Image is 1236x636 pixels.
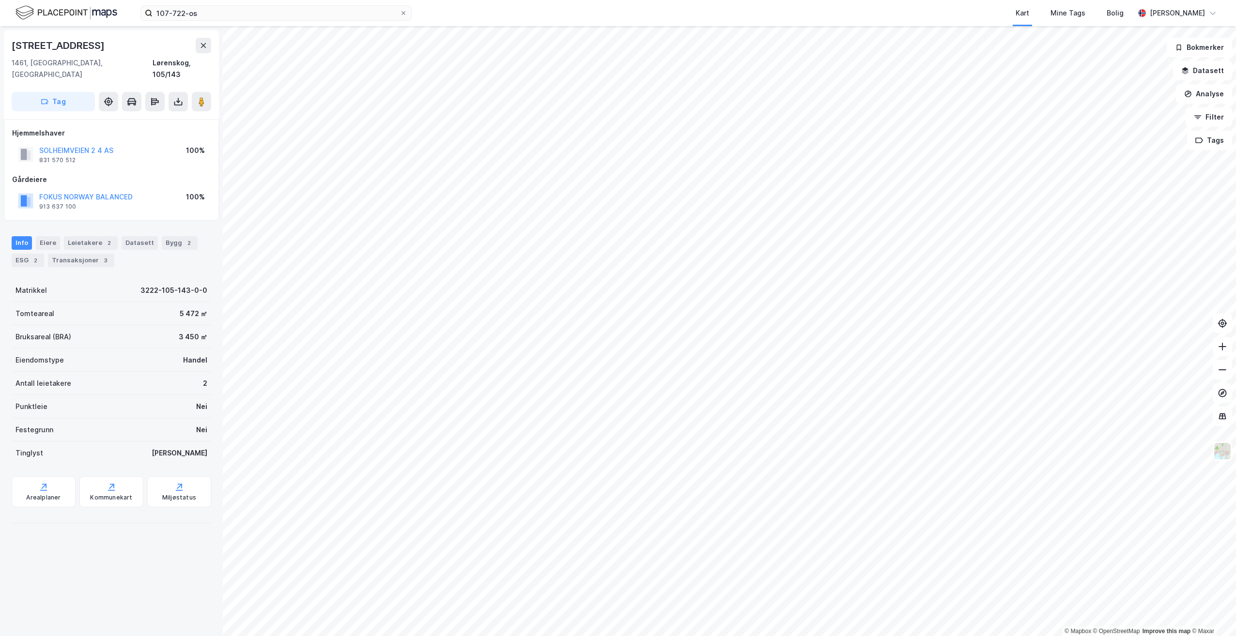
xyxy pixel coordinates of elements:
[162,494,196,501] div: Miljøstatus
[153,6,400,20] input: Søk på adresse, matrikkel, gårdeiere, leietakere eller personer
[12,254,44,267] div: ESG
[1188,590,1236,636] iframe: Chat Widget
[1176,84,1232,104] button: Analyse
[1143,628,1190,635] a: Improve this map
[90,494,132,501] div: Kommunekart
[26,494,61,501] div: Arealplaner
[1167,38,1232,57] button: Bokmerker
[101,256,110,265] div: 3
[15,308,54,319] div: Tomteareal
[1213,442,1232,460] img: Z
[1051,7,1085,19] div: Mine Tags
[180,308,207,319] div: 5 472 ㎡
[104,238,114,248] div: 2
[1150,7,1205,19] div: [PERSON_NAME]
[15,378,71,389] div: Antall leietakere
[12,236,32,250] div: Info
[15,354,64,366] div: Eiendomstype
[12,174,211,185] div: Gårdeiere
[36,236,60,250] div: Eiere
[179,331,207,343] div: 3 450 ㎡
[15,331,71,343] div: Bruksareal (BRA)
[184,238,194,248] div: 2
[39,203,76,211] div: 913 637 100
[186,191,205,203] div: 100%
[1173,61,1232,80] button: Datasett
[186,145,205,156] div: 100%
[122,236,158,250] div: Datasett
[15,4,117,21] img: logo.f888ab2527a4732fd821a326f86c7f29.svg
[203,378,207,389] div: 2
[153,57,211,80] div: Lørenskog, 105/143
[15,401,47,412] div: Punktleie
[64,236,118,250] div: Leietakere
[48,254,114,267] div: Transaksjoner
[15,285,47,296] div: Matrikkel
[31,256,40,265] div: 2
[196,401,207,412] div: Nei
[162,236,198,250] div: Bygg
[152,447,207,459] div: [PERSON_NAME]
[140,285,207,296] div: 3222-105-143-0-0
[39,156,76,164] div: 831 570 512
[12,57,153,80] div: 1461, [GEOGRAPHIC_DATA], [GEOGRAPHIC_DATA]
[12,92,95,111] button: Tag
[1107,7,1124,19] div: Bolig
[15,424,53,436] div: Festegrunn
[12,38,107,53] div: [STREET_ADDRESS]
[12,127,211,139] div: Hjemmelshaver
[196,424,207,436] div: Nei
[1188,590,1236,636] div: Kontrollprogram for chat
[1187,131,1232,150] button: Tags
[1016,7,1029,19] div: Kart
[1186,107,1232,127] button: Filter
[15,447,43,459] div: Tinglyst
[183,354,207,366] div: Handel
[1093,628,1140,635] a: OpenStreetMap
[1065,628,1091,635] a: Mapbox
